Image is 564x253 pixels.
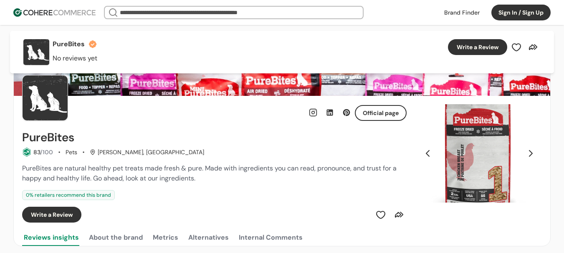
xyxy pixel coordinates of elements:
[421,146,435,160] button: Previous Slide
[33,148,40,156] span: 83
[187,229,230,246] button: Alternatives
[491,5,551,20] button: Sign In / Sign Up
[40,148,53,156] span: /100
[417,104,542,203] div: Slide 1
[87,229,144,246] button: About the brand
[355,105,407,121] button: Official page
[22,229,81,246] button: Reviews insights
[524,146,538,160] button: Next Slide
[239,233,303,243] div: Internal Comments
[22,75,68,121] img: Brand Photo
[22,207,81,223] button: Write a Review
[417,104,542,203] img: Slide 0
[417,104,542,203] div: Carousel
[90,148,204,157] div: [PERSON_NAME], [GEOGRAPHIC_DATA]
[151,229,180,246] button: Metrics
[66,148,77,157] div: Pets
[22,131,74,144] h2: PureBites
[13,8,96,17] img: Cohere Logo
[22,190,115,200] div: 0 % retailers recommend this brand
[22,164,397,183] span: PureBites are natural healthy pet treats made fresh & pure. Made with ingredients you can read, p...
